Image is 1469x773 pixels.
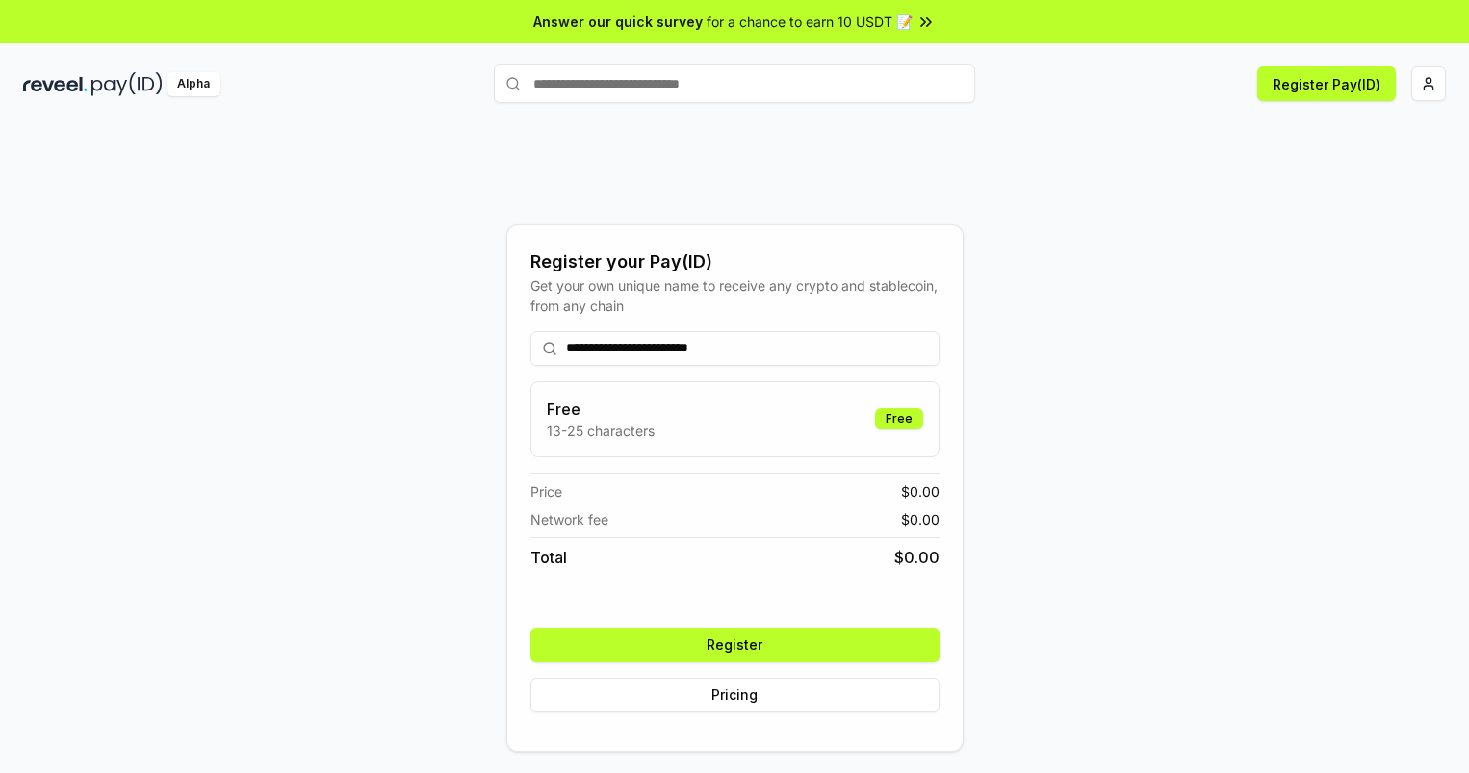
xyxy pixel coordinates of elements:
[530,628,940,662] button: Register
[530,509,608,529] span: Network fee
[901,509,940,529] span: $ 0.00
[547,398,655,421] h3: Free
[530,678,940,712] button: Pricing
[894,546,940,569] span: $ 0.00
[91,72,163,96] img: pay_id
[875,408,923,429] div: Free
[530,481,562,502] span: Price
[547,421,655,441] p: 13-25 characters
[901,481,940,502] span: $ 0.00
[533,12,703,32] span: Answer our quick survey
[530,248,940,275] div: Register your Pay(ID)
[530,546,567,569] span: Total
[167,72,220,96] div: Alpha
[1257,66,1396,101] button: Register Pay(ID)
[707,12,913,32] span: for a chance to earn 10 USDT 📝
[530,275,940,316] div: Get your own unique name to receive any crypto and stablecoin, from any chain
[23,72,88,96] img: reveel_dark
